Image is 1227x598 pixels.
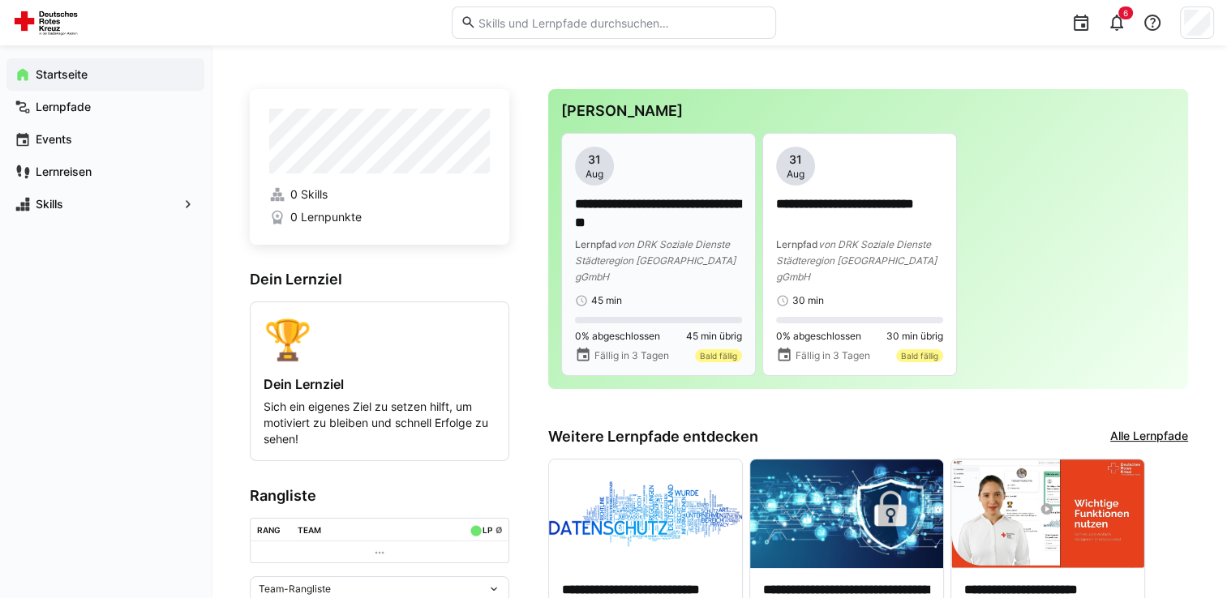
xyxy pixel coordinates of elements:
span: Fällig in 3 Tagen [594,349,669,362]
span: 0 Lernpunkte [290,209,362,225]
h3: Dein Lernziel [250,271,509,288]
div: Bald fällig [896,349,943,362]
img: image [549,459,742,568]
a: 0 Skills [269,186,490,203]
a: Alle Lernpfade [1110,428,1188,446]
span: Aug [787,168,804,181]
div: LP [483,525,492,535]
span: 45 min [591,294,622,307]
input: Skills und Lernpfade durchsuchen… [476,15,766,30]
span: 30 min übrig [886,330,943,343]
h3: Rangliste [250,487,509,505]
span: 0% abgeschlossen [575,330,660,343]
div: 🏆 [264,315,496,363]
p: Sich ein eigenes Ziel zu setzen hilft, um motiviert zu bleiben und schnell Erfolge zu sehen! [264,399,496,447]
img: image [750,459,943,568]
span: 0% abgeschlossen [776,330,861,343]
span: 31 [789,152,802,168]
span: 45 min übrig [686,330,742,343]
h3: [PERSON_NAME] [561,102,1175,120]
span: 31 [588,152,601,168]
span: 30 min [792,294,824,307]
a: ø [495,522,502,536]
h4: Dein Lernziel [264,376,496,392]
h3: Weitere Lernpfade entdecken [548,428,758,446]
span: 6 [1123,8,1128,18]
span: Lernpfad [575,238,617,250]
img: image [951,459,1144,568]
div: Team [298,525,321,535]
span: Aug [586,168,603,181]
span: von DRK Soziale Dienste Städteregion [GEOGRAPHIC_DATA] gGmbH [776,238,937,283]
span: Lernpfad [776,238,818,250]
span: Fällig in 3 Tagen [796,349,870,362]
div: Bald fällig [695,349,742,362]
span: Team-Rangliste [259,583,331,596]
span: von DRK Soziale Dienste Städteregion [GEOGRAPHIC_DATA] gGmbH [575,238,736,283]
div: Rang [257,525,281,535]
span: 0 Skills [290,186,328,203]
